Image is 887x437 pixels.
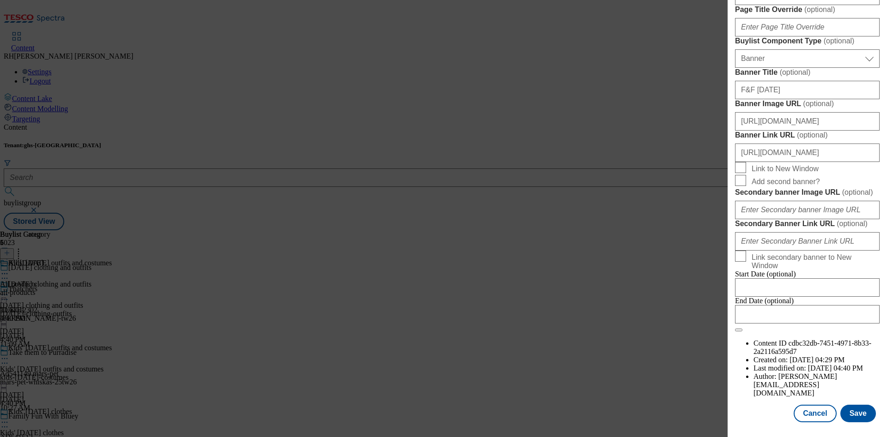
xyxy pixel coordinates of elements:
[735,188,880,197] label: Secondary banner Image URL
[735,81,880,99] input: Enter Banner Title
[803,100,834,108] span: ( optional )
[752,165,819,173] span: Link to New Window
[837,220,868,227] span: ( optional )
[842,188,873,196] span: ( optional )
[735,131,880,140] label: Banner Link URL
[735,112,880,131] input: Enter Banner Image URL
[735,36,880,46] label: Buylist Component Type
[735,297,794,305] span: End Date (optional)
[794,405,836,422] button: Cancel
[752,253,876,270] span: Link secondary banner to New Window
[790,356,844,364] span: [DATE] 04:29 PM
[797,131,828,139] span: ( optional )
[804,6,835,13] span: ( optional )
[735,68,880,77] label: Banner Title
[735,99,880,108] label: Banner Image URL
[735,219,880,228] label: Secondary Banner Link URL
[735,278,880,297] input: Enter Date
[840,405,876,422] button: Save
[753,356,880,364] li: Created on:
[735,5,880,14] label: Page Title Override
[753,372,837,397] span: [PERSON_NAME][EMAIL_ADDRESS][DOMAIN_NAME]
[780,68,811,76] span: ( optional )
[753,339,871,355] span: cdbc32db-7451-4971-8b33-2a2116a595d7
[735,232,880,251] input: Enter Secondary Banner Link URL
[753,339,880,356] li: Content ID
[735,305,880,323] input: Enter Date
[735,144,880,162] input: Enter Banner Link URL
[753,364,880,372] li: Last modified on:
[752,178,820,186] span: Add second banner?
[824,37,855,45] span: ( optional )
[735,201,880,219] input: Enter Secondary banner Image URL
[753,372,880,397] li: Author:
[735,18,880,36] input: Enter Page Title Override
[808,364,863,372] span: [DATE] 04:40 PM
[735,270,796,278] span: Start Date (optional)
